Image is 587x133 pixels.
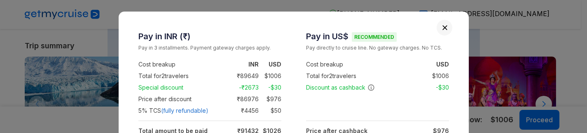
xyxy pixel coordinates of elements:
strong: INR [248,61,259,68]
td: -$ 30 [426,83,449,93]
small: Pay in 3 installments. Payment gateway charges apply. [138,44,281,52]
td: Total for 2 travelers [138,70,224,82]
small: Pay directly to cruise line. No gateway charges. No TCS. [306,44,449,52]
span: (fully refundable) [161,107,208,115]
td: $ 1006 [426,71,449,81]
td: Special discount [138,82,224,93]
td: Price after discount [138,93,224,105]
td: ₹ 89649 [224,71,259,81]
td: -₹ 2673 [224,83,259,93]
td: ₹ 4456 [224,106,259,116]
td: 5 % TCS [138,105,224,116]
td: -$ 30 [259,83,281,93]
strong: USD [436,61,449,68]
td: $ 976 [259,94,281,104]
span: Recommended [352,32,397,42]
h3: Pay in INR (₹) [138,31,281,41]
button: Close [442,25,448,31]
strong: USD [269,61,281,68]
td: ₹ 86976 [224,94,259,104]
td: Cost breakup [138,59,224,70]
td: $ 1006 [259,71,281,81]
td: Cost breakup [306,59,392,70]
span: Discount as cashback [306,83,375,92]
h3: Pay in US$ [306,31,449,41]
td: $ 50 [259,106,281,116]
td: Total for 2 travelers [306,70,392,82]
